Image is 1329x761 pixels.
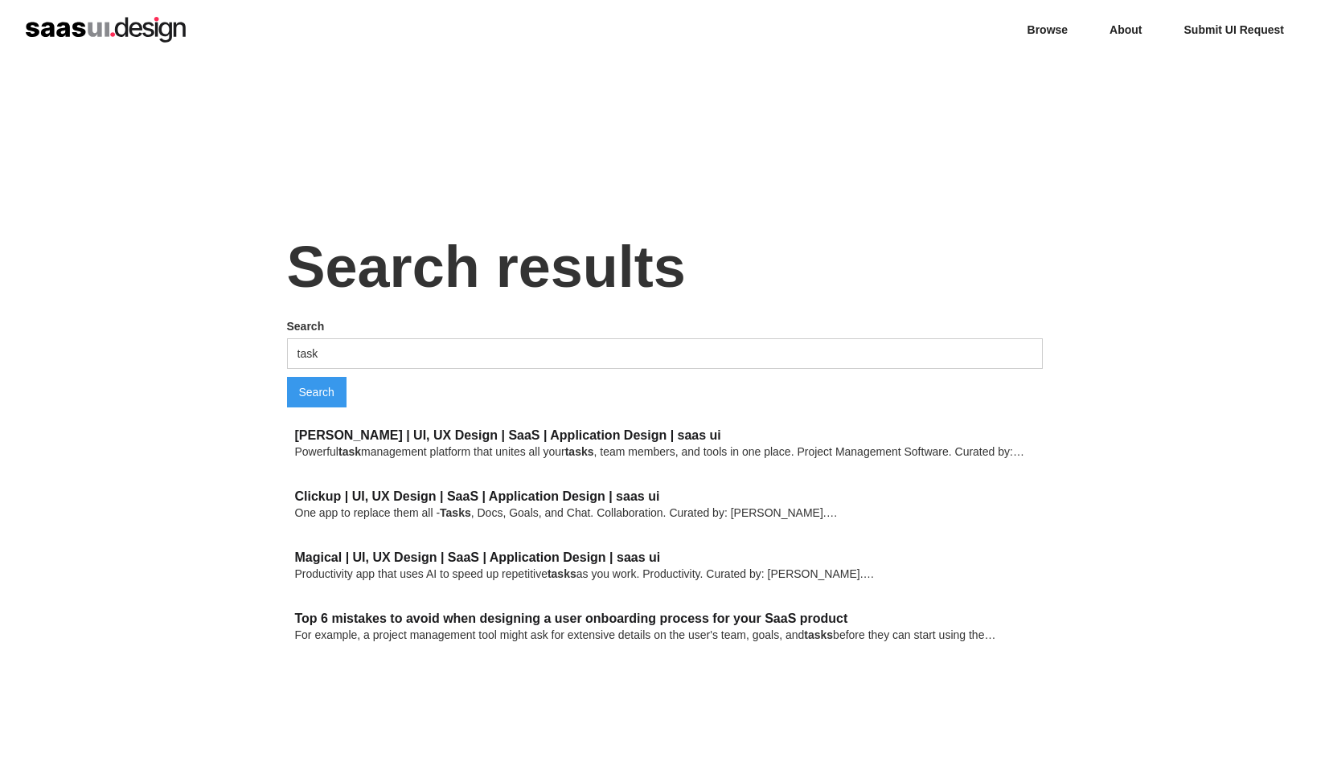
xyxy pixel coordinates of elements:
[295,445,338,458] span: Powerful
[565,445,594,458] strong: tasks
[1090,13,1161,47] a: About
[471,506,827,519] span: , Docs, Goals, and Chat. Collaboration. Curated by: [PERSON_NAME].
[287,338,1043,369] input: Search…
[361,445,565,458] span: management platform that unites all your
[295,628,805,641] span: For example, a project management tool might ask for extensive details on the user's team, goals,...
[576,567,863,580] span: as you work. Productivity. Curated by: [PERSON_NAME].
[338,445,361,458] strong: task
[295,445,1024,474] span: , team members, and tools in one place. Project Management Software. Curated by: [PERSON_NAME].
[295,428,721,442] a: [PERSON_NAME] | UI, UX Design | SaaS | Application Design | saas ui
[295,506,441,519] span: One app to replace them all -
[827,506,838,519] span: …
[863,567,875,580] span: …
[295,567,548,580] span: Productivity app that uses AI to speed up repetitive
[1165,13,1303,47] a: Submit UI Request
[1008,13,1088,47] a: Browse
[295,550,661,564] a: Magical | UI, UX Design | SaaS | Application Design | saas ui
[295,489,660,503] a: Clickup | UI, UX Design | SaaS | Application Design | saas ui
[295,612,848,625] a: Top 6 mistakes to avoid when designing a user onboarding process for your SaaS product
[548,567,576,580] strong: tasks
[287,377,347,407] input: Search
[26,17,186,43] a: home
[287,318,1043,334] label: Search
[287,232,1043,301] h1: Search results
[804,628,833,641] strong: tasks
[440,506,471,519] strong: Tasks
